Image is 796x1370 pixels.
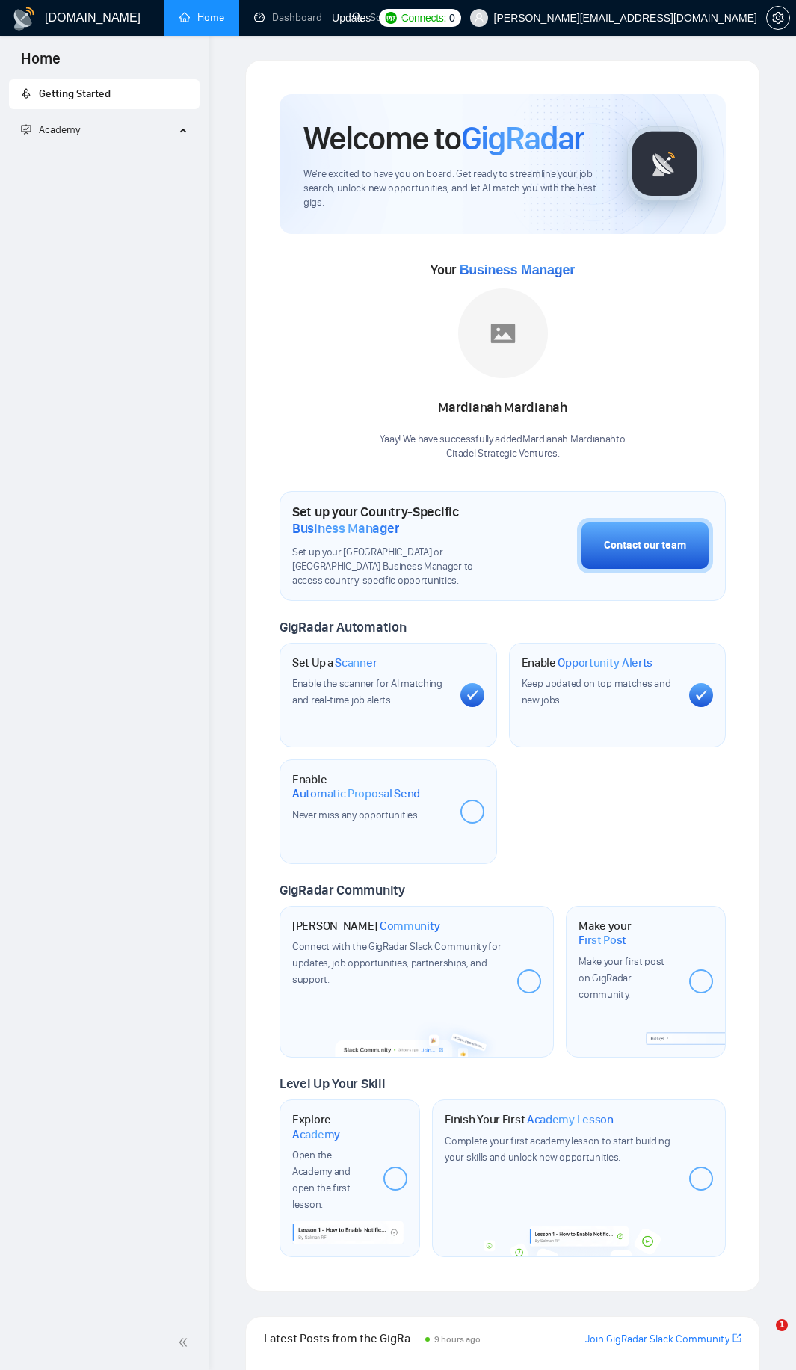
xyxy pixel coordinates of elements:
[303,167,603,210] span: We're excited to have you on board. Get ready to streamline your job search, unlock new opportuni...
[401,10,446,26] span: Connects:
[460,262,575,277] span: Business Manager
[292,940,502,986] span: Connect with the GigRadar Slack Community for updates, job opportunities, partnerships, and support.
[732,1332,741,1344] span: export
[280,1076,385,1092] span: Level Up Your Skill
[380,395,625,421] div: Mardianah Mardianah
[264,1329,421,1348] span: Latest Posts from the GigRadar Community
[380,447,625,461] p: Citadel Strategic Ventures .
[292,504,502,537] h1: Set up your Country-Specific
[445,1112,613,1127] h1: Finish Your First
[179,11,224,24] a: homeHome
[292,546,502,588] span: Set up your [GEOGRAPHIC_DATA] or [GEOGRAPHIC_DATA] Business Manager to access country-specific op...
[604,537,686,554] div: Contact our team
[303,118,584,158] h1: Welcome to
[767,12,789,24] span: setting
[292,1112,371,1141] h1: Explore
[380,919,440,934] span: Community
[527,1112,614,1127] span: Academy Lesson
[39,87,111,100] span: Getting Started
[445,1135,670,1164] span: Complete your first academy lesson to start building your skills and unlock new opportunities.
[585,1331,729,1348] a: Join GigRadar Slack Community
[292,1127,340,1142] span: Academy
[732,1331,741,1345] a: export
[280,619,406,635] span: GigRadar Automation
[579,919,677,948] h1: Make your
[292,809,419,821] span: Never miss any opportunities.
[9,48,72,79] span: Home
[21,88,31,99] span: rocket
[352,11,407,24] a: searchScanner
[292,520,399,537] span: Business Manager
[21,123,80,136] span: Academy
[335,655,377,670] span: Scanner
[292,1149,351,1211] span: Open the Academy and open the first lesson.
[9,79,200,109] li: Getting Started
[558,655,652,670] span: Opportunity Alerts
[579,933,626,948] span: First Post
[458,288,548,378] img: placeholder.png
[474,13,484,23] span: user
[292,655,377,670] h1: Set Up a
[776,1319,788,1331] span: 1
[292,919,440,934] h1: [PERSON_NAME]
[522,677,671,706] span: Keep updated on top matches and new jobs.
[579,955,664,1001] span: Make your first post on GigRadar community.
[280,882,405,898] span: GigRadar Community
[12,7,36,31] img: logo
[646,1032,725,1045] img: firstpost-bg.png
[335,1017,499,1056] img: slackcommunity-bg.png
[254,11,322,24] a: dashboardDashboard
[766,6,790,30] button: setting
[766,12,790,24] a: setting
[292,677,442,706] span: Enable the scanner for AI matching and real-time job alerts.
[178,1335,193,1350] span: double-left
[477,1226,681,1257] img: academy-bg.png
[627,126,702,201] img: gigradar-logo.png
[292,786,420,801] span: Automatic Proposal Send
[21,124,31,135] span: fund-projection-screen
[431,262,575,278] span: Your
[577,518,713,573] button: Contact our team
[380,433,625,461] div: Yaay! We have successfully added Mardianah Mardianah to
[449,10,455,26] span: 0
[461,118,584,158] span: GigRadar
[434,1334,481,1345] span: 9 hours ago
[522,655,653,670] h1: Enable
[39,123,80,136] span: Academy
[745,1319,781,1355] iframe: Intercom live chat
[292,772,448,801] h1: Enable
